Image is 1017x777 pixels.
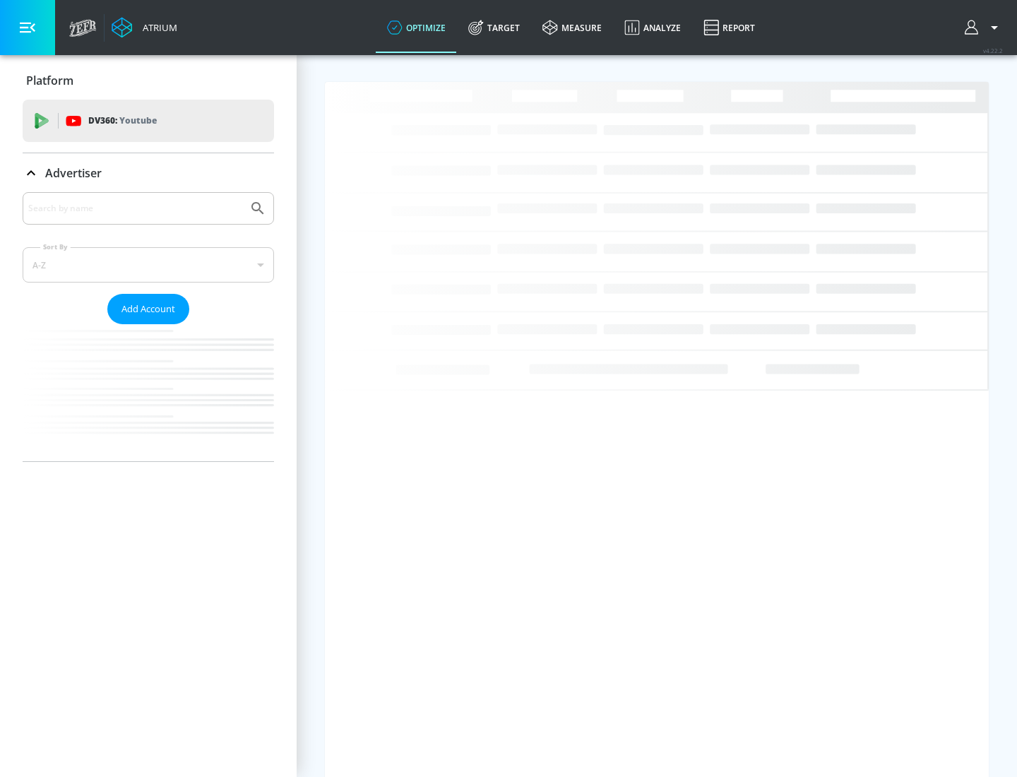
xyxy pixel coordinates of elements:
a: Target [457,2,531,53]
p: Youtube [119,113,157,128]
div: Atrium [137,21,177,34]
p: Advertiser [45,165,102,181]
nav: list of Advertiser [23,324,274,461]
div: Advertiser [23,153,274,193]
a: Report [692,2,766,53]
input: Search by name [28,199,242,218]
span: v 4.22.2 [983,47,1003,54]
div: Platform [23,61,274,100]
p: Platform [26,73,73,88]
span: Add Account [121,301,175,317]
p: DV360: [88,113,157,129]
div: A-Z [23,247,274,283]
label: Sort By [40,242,71,251]
button: Add Account [107,294,189,324]
div: DV360: Youtube [23,100,274,142]
div: Advertiser [23,192,274,461]
a: measure [531,2,613,53]
a: optimize [376,2,457,53]
a: Analyze [613,2,692,53]
a: Atrium [112,17,177,38]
